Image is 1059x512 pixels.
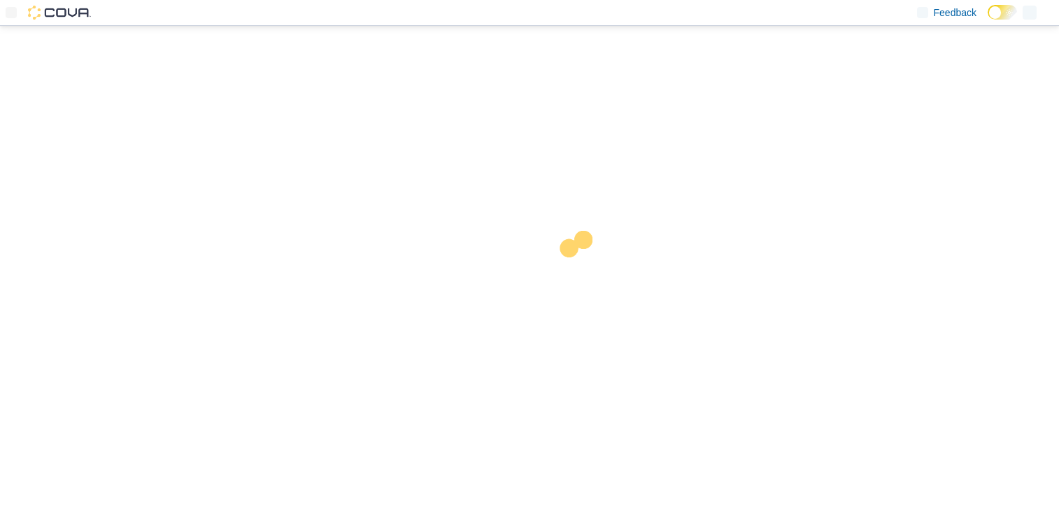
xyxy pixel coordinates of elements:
[28,6,91,20] img: Cova
[988,5,1017,20] input: Dark Mode
[529,220,634,325] img: cova-loader
[934,6,976,20] span: Feedback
